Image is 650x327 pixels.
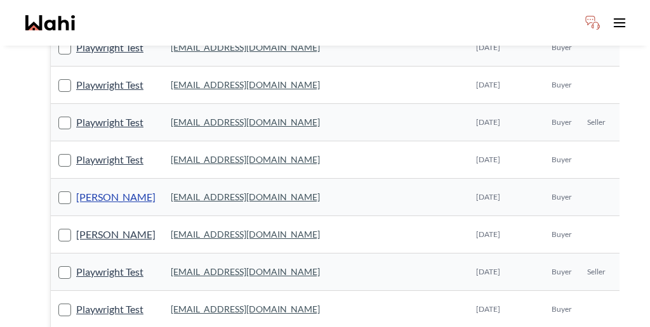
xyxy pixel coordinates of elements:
[468,179,536,216] td: [DATE]
[468,141,536,179] td: [DATE]
[552,42,572,53] span: Buyer
[552,155,572,165] span: Buyer
[171,229,320,240] a: [EMAIL_ADDRESS][DOMAIN_NAME]
[587,117,606,127] span: Seller
[552,267,572,277] span: Buyer
[171,42,320,53] a: [EMAIL_ADDRESS][DOMAIN_NAME]
[468,216,536,253] td: [DATE]
[76,189,156,205] a: [PERSON_NAME]
[171,79,320,90] a: [EMAIL_ADDRESS][DOMAIN_NAME]
[76,151,143,168] a: Playwright Test
[552,304,572,314] span: Buyer
[587,267,606,277] span: Seller
[552,117,572,127] span: Buyer
[171,266,320,277] a: [EMAIL_ADDRESS][DOMAIN_NAME]
[76,226,156,243] a: [PERSON_NAME]
[468,253,536,291] td: [DATE]
[468,29,536,67] td: [DATE]
[171,154,320,165] a: [EMAIL_ADDRESS][DOMAIN_NAME]
[25,15,75,30] a: Wahi homepage
[76,114,143,131] a: Playwright Test
[552,192,572,202] span: Buyer
[171,191,320,202] a: [EMAIL_ADDRESS][DOMAIN_NAME]
[171,304,320,314] a: [EMAIL_ADDRESS][DOMAIN_NAME]
[76,301,143,317] a: Playwright Test
[552,229,572,240] span: Buyer
[607,10,632,35] button: Toggle open navigation menu
[552,80,572,90] span: Buyer
[76,77,143,93] a: Playwright Test
[76,39,143,56] a: Playwright Test
[468,67,536,104] td: [DATE]
[468,104,536,141] td: [DATE]
[76,264,143,280] a: Playwright Test
[171,117,320,127] a: [EMAIL_ADDRESS][DOMAIN_NAME]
